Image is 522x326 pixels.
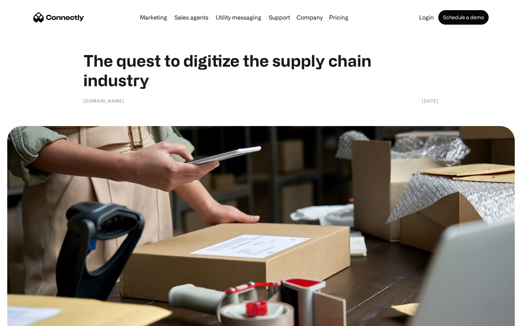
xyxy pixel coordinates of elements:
[83,97,124,104] div: [DOMAIN_NAME]
[171,14,211,20] a: Sales agents
[14,313,43,323] ul: Language list
[266,14,293,20] a: Support
[297,12,323,22] div: Company
[137,14,170,20] a: Marketing
[83,51,439,90] h1: The quest to digitize the supply chain industry
[422,97,439,104] div: [DATE]
[326,14,351,20] a: Pricing
[438,10,489,25] a: Schedule a demo
[7,313,43,323] aside: Language selected: English
[416,14,437,20] a: Login
[213,14,264,20] a: Utility messaging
